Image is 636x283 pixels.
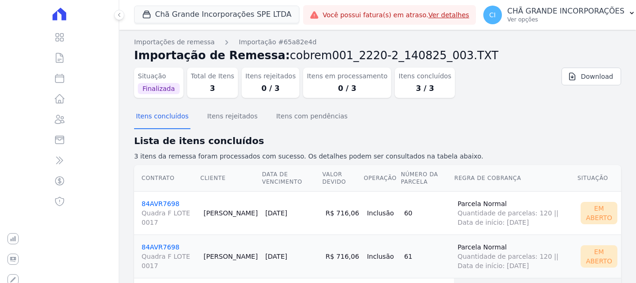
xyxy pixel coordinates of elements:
[138,71,180,81] dt: Situação
[142,252,196,270] span: Quadra F LOTE 0017
[142,200,196,227] a: 84AVR7698Quadra F LOTE 0017
[239,37,317,47] a: Importação #65a82e4d
[363,191,400,235] td: Inclusão
[323,10,469,20] span: Você possui fatura(s) em atraso.
[191,71,235,81] dt: Total de Itens
[322,235,363,278] td: R$ 716,06
[142,208,196,227] span: Quadra F LOTE 0017
[307,83,387,94] dd: 0 / 3
[454,165,577,192] th: Regra de Cobrança
[507,7,625,16] p: CHÃ GRANDE INCORPORAÇÕES
[322,191,363,235] td: R$ 716,06
[134,37,215,47] a: Importações de remessa
[489,12,496,18] span: CI
[134,165,200,192] th: Contrato
[363,235,400,278] td: Inclusão
[142,243,196,270] a: 84AVR7698Quadra F LOTE 0017
[428,11,469,19] a: Ver detalhes
[274,105,349,129] button: Itens com pendências
[200,165,261,192] th: Cliente
[134,152,621,161] p: 3 itens da remessa foram processados com sucesso. Os detalhes podem ser consultados na tabela aba...
[400,165,454,192] th: Número da Parcela
[262,235,322,278] td: [DATE]
[458,208,573,227] span: Quantidade de parcelas: 120 || Data de início: [DATE]
[399,83,451,94] dd: 3 / 3
[245,71,296,81] dt: Itens rejeitados
[200,191,261,235] td: [PERSON_NAME]
[200,235,261,278] td: [PERSON_NAME]
[134,6,299,23] button: Chã Grande Incorporações SPE LTDA
[454,191,577,235] td: Parcela Normal
[400,235,454,278] td: 61
[138,83,180,94] span: Finalizada
[363,165,400,192] th: Operação
[262,191,322,235] td: [DATE]
[562,68,621,85] a: Download
[290,49,499,62] span: cobrem001_2220-2_140825_003.TXT
[454,235,577,278] td: Parcela Normal
[262,165,322,192] th: Data de Vencimento
[581,245,617,268] div: Em Aberto
[322,165,363,192] th: Valor devido
[134,47,621,64] h2: Importação de Remessa:
[458,252,573,270] span: Quantidade de parcelas: 120 || Data de início: [DATE]
[245,83,296,94] dd: 0 / 3
[581,202,617,224] div: Em Aberto
[577,165,621,192] th: Situação
[307,71,387,81] dt: Itens em processamento
[134,134,621,148] h2: Lista de itens concluídos
[134,37,621,47] nav: Breadcrumb
[400,191,454,235] td: 60
[134,105,190,129] button: Itens concluídos
[399,71,451,81] dt: Itens concluídos
[205,105,259,129] button: Itens rejeitados
[191,83,235,94] dd: 3
[507,16,625,23] p: Ver opções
